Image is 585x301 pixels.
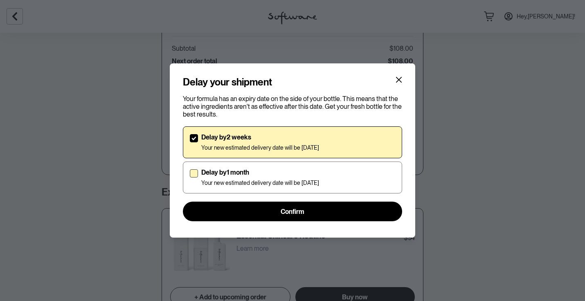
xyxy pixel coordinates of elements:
p: Your new estimated delivery date will be [DATE] [201,180,319,186]
span: Confirm [281,208,304,216]
p: Delay by 2 weeks [201,133,319,141]
h4: Delay your shipment [183,76,272,88]
p: Your formula has an expiry date on the side of your bottle. This means that the active ingredient... [183,95,402,119]
button: Close [392,73,405,86]
p: Delay by 1 month [201,168,319,176]
button: Confirm [183,202,402,221]
p: Your new estimated delivery date will be [DATE] [201,144,319,151]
